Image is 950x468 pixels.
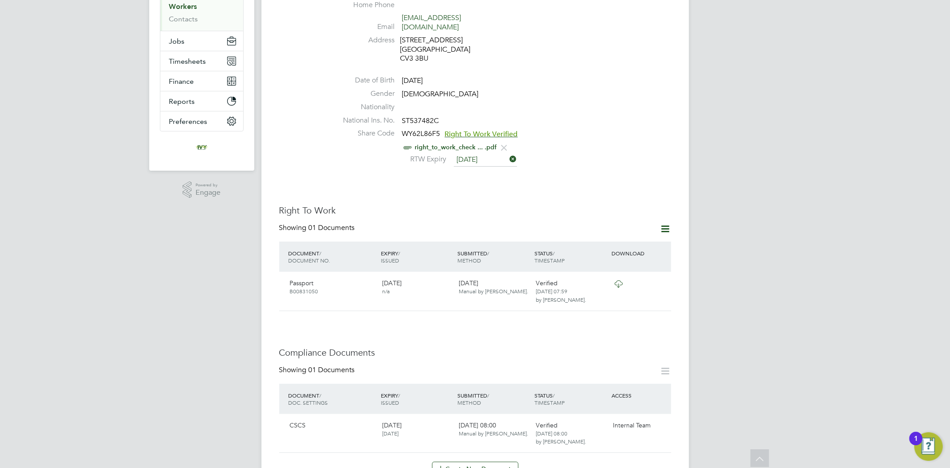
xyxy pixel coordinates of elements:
[914,432,943,461] button: Open Resource Center, 1 new notification
[333,89,395,99] label: Gender
[914,439,918,450] div: 1
[169,117,208,126] span: Preferences
[160,140,244,155] a: Go to home page
[458,257,481,264] span: METHOD
[169,57,206,66] span: Timesheets
[445,130,518,139] span: Right To Work Verified
[169,15,198,23] a: Contacts
[536,421,558,429] span: Verified
[402,155,447,164] label: RTW Expiry
[169,2,197,11] a: Workers
[402,90,479,99] span: [DEMOGRAPHIC_DATA]
[379,275,456,299] div: [DATE]
[456,245,533,268] div: SUBMITTED
[320,250,322,257] span: /
[382,430,399,437] span: [DATE]
[488,250,489,257] span: /
[286,245,379,268] div: DOCUMENT
[160,51,243,71] button: Timesheets
[279,205,671,216] h3: Right To Work
[160,91,243,111] button: Reports
[333,116,395,125] label: National Ins. No.
[160,111,243,131] button: Preferences
[195,140,209,155] img: ivyresourcegroup-logo-retina.png
[459,430,529,437] span: Manual by [PERSON_NAME].
[415,144,497,151] a: right_to_work_check ... .pdf
[536,430,586,445] span: [DATE] 08:00 by [PERSON_NAME].
[402,76,423,85] span: [DATE]
[534,399,565,406] span: TIMESTAMP
[169,37,185,45] span: Jobs
[286,387,379,411] div: DOCUMENT
[488,392,489,399] span: /
[400,36,485,63] div: [STREET_ADDRESS] [GEOGRAPHIC_DATA] CV3 3BU
[609,387,671,403] div: ACCESS
[309,223,355,232] span: 01 Documents
[196,181,220,189] span: Powered by
[534,257,565,264] span: TIMESTAMP
[398,250,400,257] span: /
[381,257,399,264] span: ISSUED
[459,287,529,295] span: Manual by [PERSON_NAME].
[160,31,243,51] button: Jobs
[160,71,243,91] button: Finance
[402,116,439,125] span: ST537482C
[169,97,195,106] span: Reports
[454,153,517,167] input: Select one
[536,287,567,295] span: [DATE] 07:59
[333,76,395,85] label: Date of Birth
[536,296,586,303] span: by [PERSON_NAME].
[196,189,220,197] span: Engage
[536,279,558,287] span: Verified
[290,421,306,429] span: CSCS
[183,181,220,198] a: Powered byEngage
[532,387,609,411] div: STATUS
[279,347,671,358] h3: Compliance Documents
[169,77,194,86] span: Finance
[609,245,671,261] div: DOWNLOAD
[379,245,456,268] div: EXPIRY
[289,399,328,406] span: DOC. SETTINGS
[532,245,609,268] div: STATUS
[459,421,529,437] span: [DATE] 08:00
[289,257,330,264] span: DOCUMENT NO.
[286,275,379,299] div: Passport
[553,250,555,257] span: /
[309,365,355,374] span: 01 Documents
[381,399,399,406] span: ISSUED
[379,387,456,411] div: EXPIRY
[279,365,357,375] div: Showing
[553,392,555,399] span: /
[456,387,533,411] div: SUBMITTED
[333,103,395,112] label: Nationality
[382,287,390,295] span: n/a
[382,421,402,429] span: [DATE]
[456,275,533,299] div: [DATE]
[458,399,481,406] span: METHOD
[320,392,322,399] span: /
[333,0,395,10] label: Home Phone
[402,13,461,32] a: [EMAIL_ADDRESS][DOMAIN_NAME]
[398,392,400,399] span: /
[402,130,440,139] span: WY62L86F5
[290,287,318,295] span: B00831050
[333,22,395,32] label: Email
[613,421,651,429] span: Internal Team
[279,223,357,233] div: Showing
[333,36,395,45] label: Address
[333,129,395,138] label: Share Code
